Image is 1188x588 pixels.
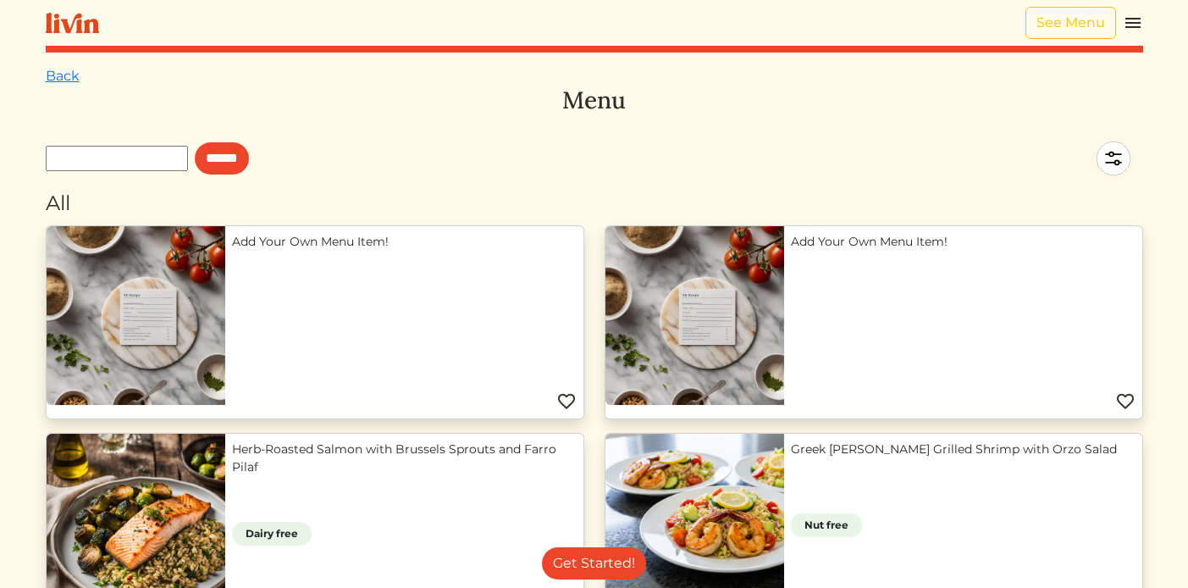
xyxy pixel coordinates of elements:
img: filter-5a7d962c2457a2d01fc3f3b070ac7679cf81506dd4bc827d76cf1eb68fb85cd7.svg [1084,129,1143,188]
a: Greek [PERSON_NAME] Grilled Shrimp with Orzo Salad [791,441,1136,458]
a: Back [46,68,80,84]
a: See Menu [1025,7,1116,39]
img: Favorite menu item [556,391,577,412]
a: Herb-Roasted Salmon with Brussels Sprouts and Farro Pilaf [232,441,577,476]
a: Add Your Own Menu Item! [791,233,1136,251]
img: livin-logo-a0d97d1a881af30f6274990eb6222085a2533c92bbd1e4f22c21b4f0d0e3210c.svg [46,13,99,34]
a: Get Started! [542,547,646,580]
img: Favorite menu item [1115,391,1136,412]
a: Add Your Own Menu Item! [232,233,577,251]
h3: Menu [46,86,1143,115]
img: menu_hamburger-cb6d353cf0ecd9f46ceae1c99ecbeb4a00e71ca567a856bd81f57e9d8c17bb26.svg [1123,13,1143,33]
div: All [46,188,1143,219]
